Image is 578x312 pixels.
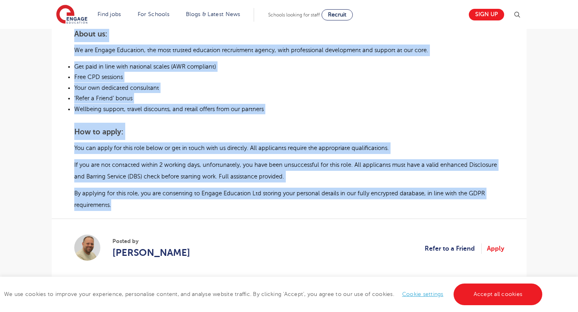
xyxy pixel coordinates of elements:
a: For Schools [138,11,169,17]
span: ‘Refer a Friend’ bonus [74,95,132,101]
span: Free CPD sessions [74,74,123,80]
a: Sign up [469,9,504,20]
a: Accept all cookies [454,284,543,305]
img: Engage Education [56,5,88,25]
a: Recruit [322,9,353,20]
span: Your own dedicated consultant [74,85,159,91]
span: Schools looking for staff [268,12,320,18]
span: By applying for this role, you are consenting to Engage Education Ltd storing your personal detai... [74,190,485,208]
span: If you are not contacted within 2 working days, unfortunately, you have been unsuccessful for thi... [74,162,497,180]
a: Apply [487,243,504,254]
span: Get paid in line with national scales (AWR compliant) [74,63,216,70]
span: We are Engage Education, the most trusted education recruitment agency, with professional develop... [74,47,428,53]
a: Blogs & Latest News [186,11,240,17]
span: About us: [74,30,107,38]
a: [PERSON_NAME] [112,245,190,260]
span: How to apply: [74,128,123,136]
span: We use cookies to improve your experience, personalise content, and analyse website traffic. By c... [4,291,544,297]
span: Wellbeing support, travel discounts, and retail offers from our partners [74,106,264,112]
span: Posted by [112,237,190,245]
span: Recruit [328,12,346,18]
a: Find jobs [98,11,121,17]
a: Refer to a Friend [425,243,482,254]
a: Cookie settings [402,291,444,297]
span: You can apply for this role below or get in touch with us directly. All applicants require the ap... [74,145,389,151]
